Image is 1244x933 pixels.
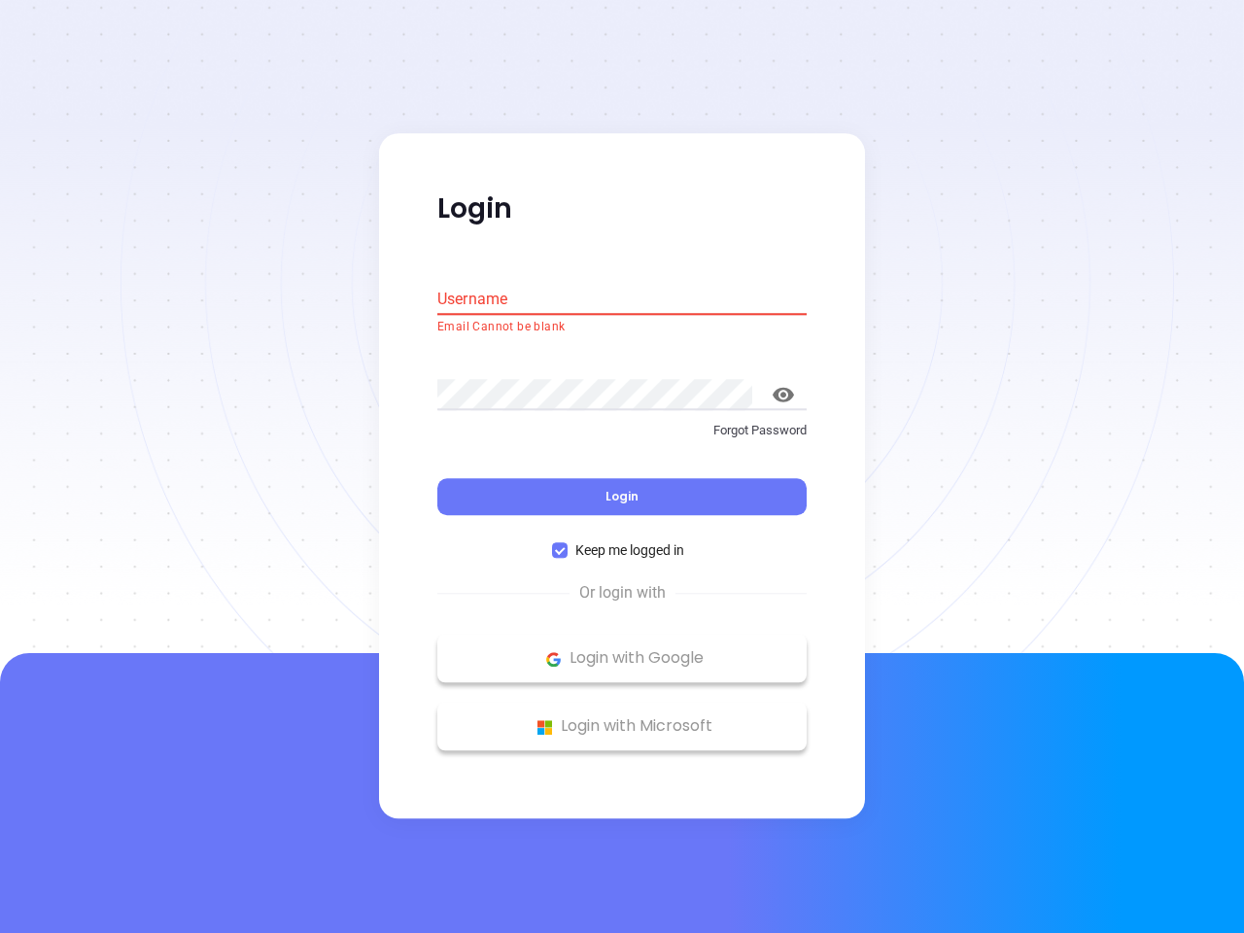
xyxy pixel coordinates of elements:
button: Login [437,479,807,516]
span: Login [605,489,639,505]
img: Google Logo [541,647,566,672]
button: Microsoft Logo Login with Microsoft [437,703,807,751]
a: Forgot Password [437,421,807,456]
img: Microsoft Logo [533,715,557,740]
p: Login with Microsoft [447,712,797,742]
span: Keep me logged in [568,540,692,562]
p: Login with Google [447,644,797,674]
button: Google Logo Login with Google [437,635,807,683]
p: Login [437,191,807,226]
p: Forgot Password [437,421,807,440]
button: toggle password visibility [760,371,807,418]
span: Or login with [570,582,675,605]
p: Email Cannot be blank [437,318,807,337]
